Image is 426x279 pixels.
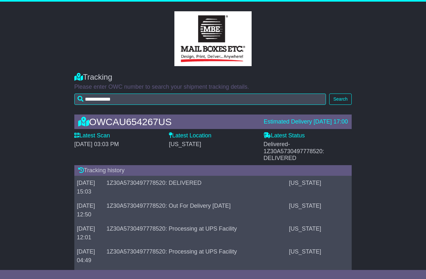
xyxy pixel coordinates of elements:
[286,245,352,268] td: [US_STATE]
[286,199,352,222] td: [US_STATE]
[169,132,211,139] label: Latest Location
[74,245,104,268] td: [DATE] 04:49
[74,73,352,82] div: Tracking
[104,222,286,245] td: 1Z30A5730497778520: Processing at UPS Facility
[169,141,201,147] span: [US_STATE]
[104,199,286,222] td: 1Z30A5730497778520: Out For Delivery [DATE]
[286,222,352,245] td: [US_STATE]
[74,199,104,222] td: [DATE] 12:50
[104,245,286,268] td: 1Z30A5730497778520: Processing at UPS Facility
[74,132,110,139] label: Latest Scan
[104,176,286,199] td: 1Z30A5730497778520: DELIVERED
[264,141,324,161] span: - 1Z30A5730497778520: DELIVERED
[264,132,305,139] label: Latest Status
[74,222,104,245] td: [DATE] 12:01
[74,176,104,199] td: [DATE] 15:03
[174,11,252,66] img: GetCustomerLogo
[329,94,352,105] button: Search
[286,176,352,199] td: [US_STATE]
[74,84,352,91] p: Please enter OWC number to search your shipment tracking details.
[74,141,119,147] span: [DATE] 03:03 PM
[264,118,348,125] div: Estimated Delivery [DATE] 17:00
[264,141,324,161] span: Delivered
[74,165,352,176] div: Tracking history
[75,116,261,127] div: OWCAU654267US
